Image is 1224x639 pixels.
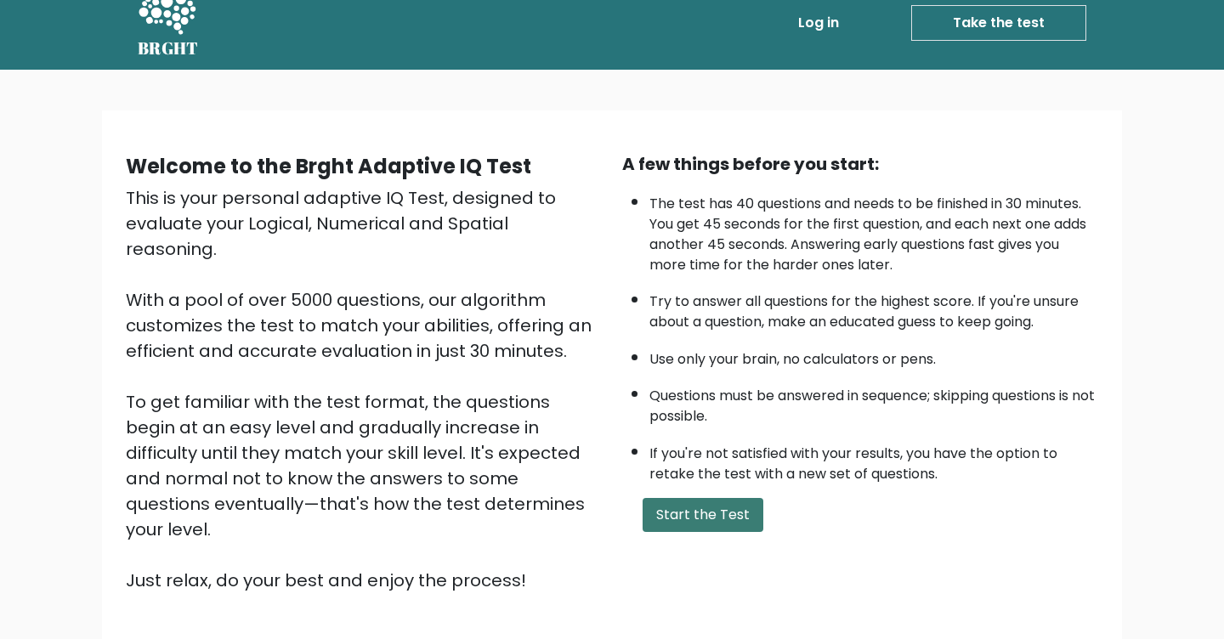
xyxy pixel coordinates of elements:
[649,341,1098,370] li: Use only your brain, no calculators or pens.
[126,152,531,180] b: Welcome to the Brght Adaptive IQ Test
[791,6,846,40] a: Log in
[911,5,1086,41] a: Take the test
[649,283,1098,332] li: Try to answer all questions for the highest score. If you're unsure about a question, make an edu...
[622,151,1098,177] div: A few things before you start:
[126,185,602,593] div: This is your personal adaptive IQ Test, designed to evaluate your Logical, Numerical and Spatial ...
[643,498,763,532] button: Start the Test
[649,435,1098,484] li: If you're not satisfied with your results, you have the option to retake the test with a new set ...
[649,377,1098,427] li: Questions must be answered in sequence; skipping questions is not possible.
[649,185,1098,275] li: The test has 40 questions and needs to be finished in 30 minutes. You get 45 seconds for the firs...
[138,38,199,59] h5: BRGHT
